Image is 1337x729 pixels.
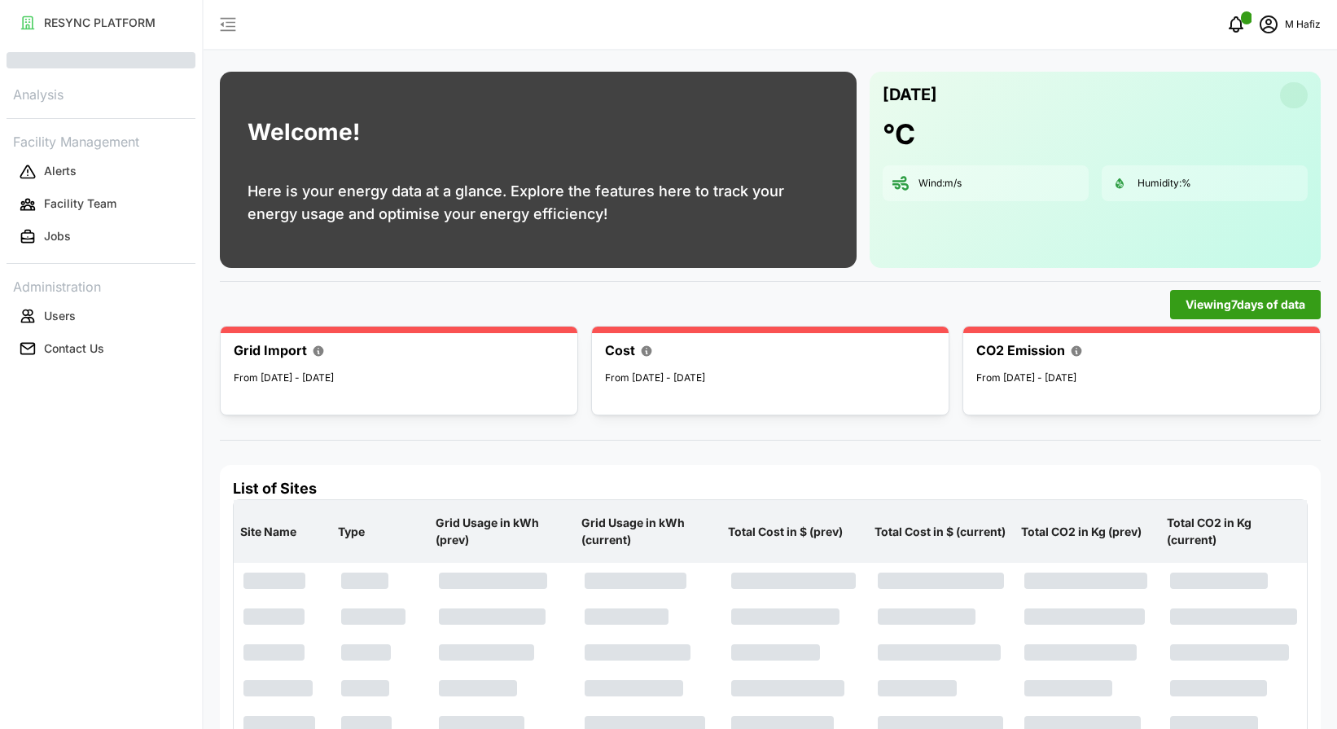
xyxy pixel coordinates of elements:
p: Total CO2 in Kg (current) [1164,502,1304,561]
a: RESYNC PLATFORM [7,7,195,39]
button: notifications [1220,8,1252,41]
a: Alerts [7,156,195,188]
p: Facility Management [7,129,195,152]
button: Viewing7days of data [1170,290,1321,319]
button: Alerts [7,157,195,187]
p: Here is your energy data at a glance. Explore the features here to track your energy usage and op... [248,180,829,226]
button: Jobs [7,222,195,252]
p: Total Cost in $ (current) [871,511,1011,553]
a: Users [7,300,195,332]
p: Users [44,308,76,324]
p: Facility Team [44,195,116,212]
h1: °C [883,116,915,152]
p: Total Cost in $ (prev) [725,511,865,553]
button: RESYNC PLATFORM [7,8,195,37]
p: Wind: m/s [918,177,962,191]
p: From [DATE] - [DATE] [976,371,1307,386]
a: Contact Us [7,332,195,365]
p: From [DATE] - [DATE] [605,371,936,386]
p: From [DATE] - [DATE] [234,371,564,386]
p: RESYNC PLATFORM [44,15,156,31]
p: Total CO2 in Kg (prev) [1018,511,1158,553]
h4: List of Sites [233,478,1308,499]
a: Facility Team [7,188,195,221]
span: Viewing 7 days of data [1186,291,1305,318]
button: Users [7,301,195,331]
p: Administration [7,274,195,297]
button: Contact Us [7,334,195,363]
p: Cost [605,340,635,361]
p: Type [335,511,426,553]
h1: Welcome! [248,115,360,150]
p: Humidity: % [1138,177,1191,191]
p: Grid Usage in kWh (prev) [432,502,572,561]
p: Alerts [44,163,77,179]
button: Facility Team [7,190,195,219]
p: Contact Us [44,340,104,357]
p: Site Name [237,511,328,553]
a: Jobs [7,221,195,253]
p: Grid Import [234,340,307,361]
button: schedule [1252,8,1285,41]
p: [DATE] [883,81,937,108]
p: CO2 Emission [976,340,1065,361]
p: Jobs [44,228,71,244]
p: Grid Usage in kWh (current) [578,502,718,561]
p: M Hafiz [1285,17,1321,33]
p: Analysis [7,81,195,105]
